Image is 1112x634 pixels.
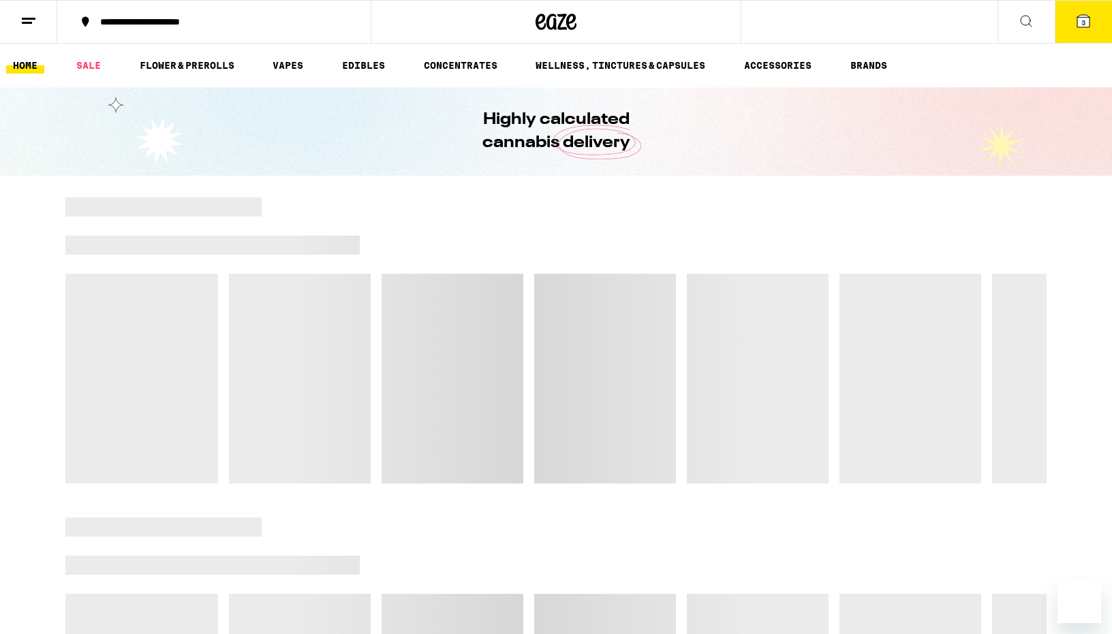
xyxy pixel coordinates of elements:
[266,57,310,74] a: VAPES
[1055,1,1112,43] button: 3
[335,57,392,74] a: EDIBLES
[1081,18,1085,27] span: 3
[6,57,44,74] a: HOME
[529,57,712,74] a: WELLNESS, TINCTURES & CAPSULES
[417,57,504,74] a: CONCENTRATES
[133,57,241,74] a: FLOWER & PREROLLS
[69,57,108,74] a: SALE
[844,57,894,74] a: BRANDS
[444,108,668,155] h1: Highly calculated cannabis delivery
[737,57,818,74] a: ACCESSORIES
[1057,580,1101,623] iframe: Button to launch messaging window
